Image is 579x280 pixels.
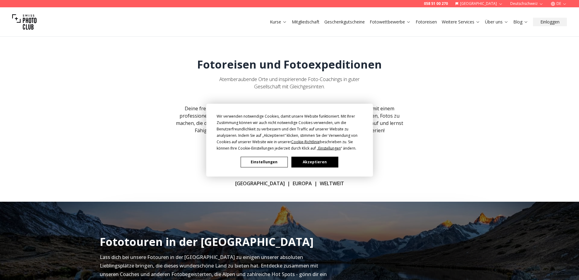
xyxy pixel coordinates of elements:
[217,113,363,151] div: Wir verwenden notwendige Cookies, damit unsere Website funktioniert. Mit Ihrer Zustimmung können ...
[241,157,288,167] button: Einstellungen
[291,157,338,167] button: Akzeptieren
[206,104,373,176] div: Cookie Consent Prompt
[318,145,341,151] span: Einstellungen
[291,139,320,144] span: Cookie-Richtlinie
